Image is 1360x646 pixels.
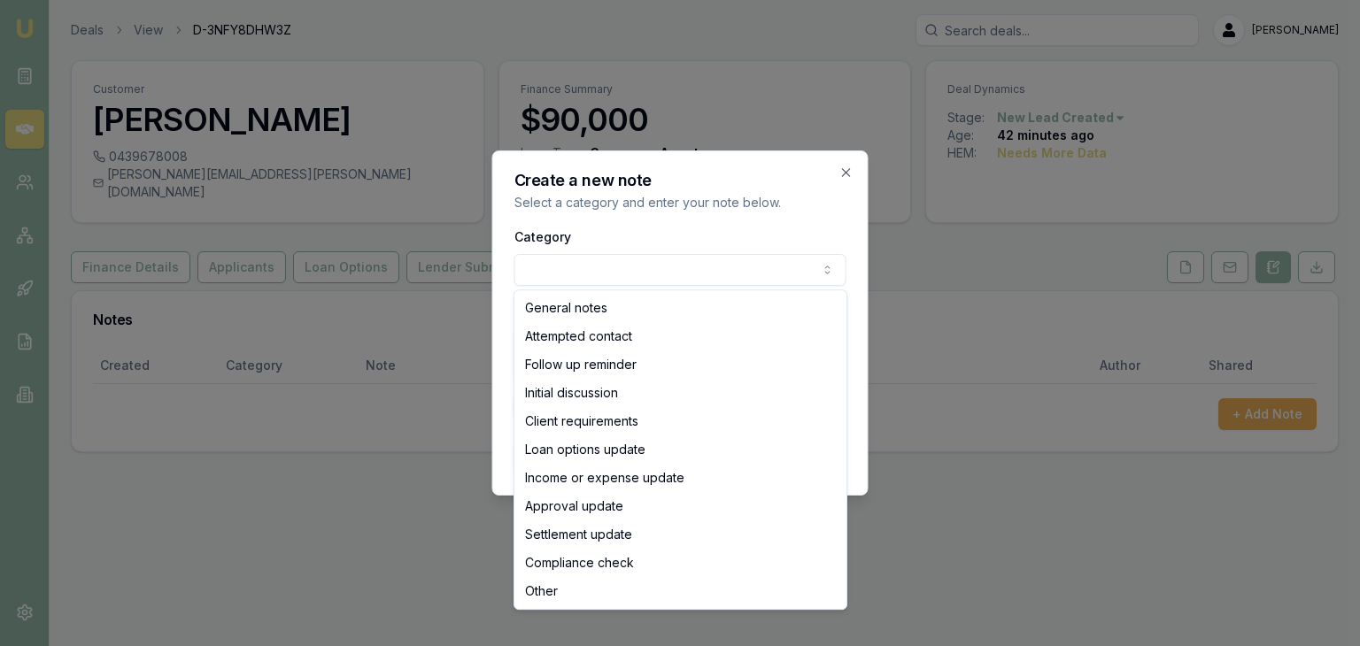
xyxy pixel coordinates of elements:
[525,299,607,317] span: General notes
[525,469,684,487] span: Income or expense update
[525,497,623,515] span: Approval update
[525,526,632,543] span: Settlement update
[525,327,632,345] span: Attempted contact
[525,356,637,373] span: Follow up reminder
[525,384,618,402] span: Initial discussion
[525,582,558,600] span: Other
[525,412,638,430] span: Client requirements
[525,554,634,572] span: Compliance check
[525,441,645,458] span: Loan options update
